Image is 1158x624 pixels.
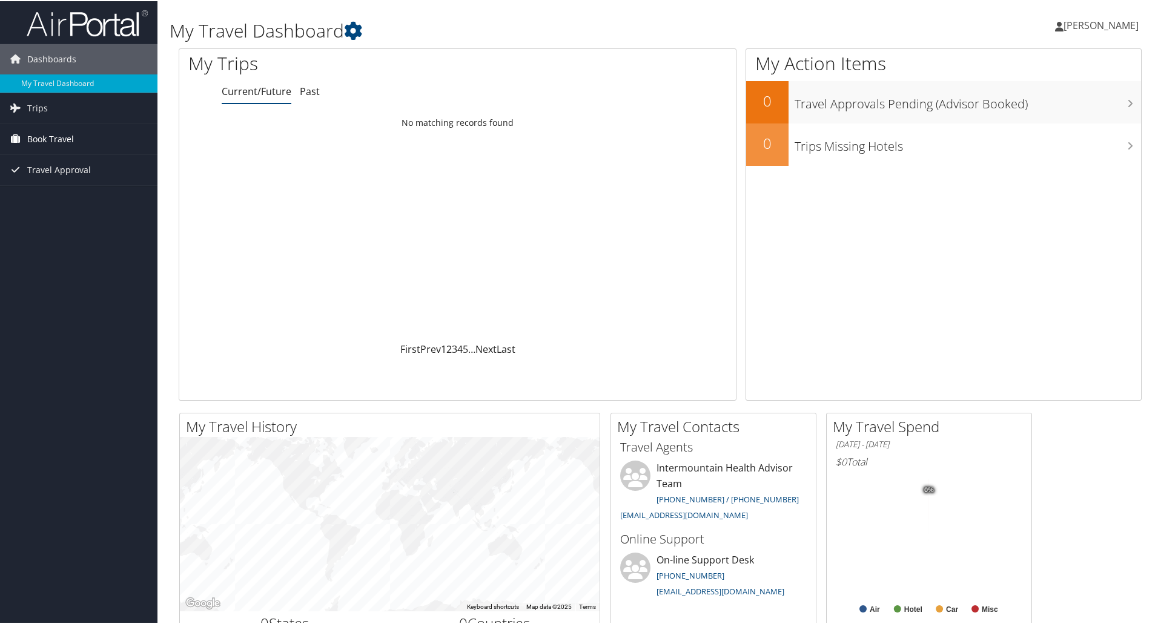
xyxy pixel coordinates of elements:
h3: Online Support [620,530,807,547]
li: Intermountain Health Advisor Team [614,459,813,524]
a: 3 [452,341,457,355]
a: Past [300,84,320,97]
h2: 0 [746,132,789,153]
span: [PERSON_NAME] [1064,18,1139,31]
span: Dashboards [27,43,76,73]
img: airportal-logo.png [27,8,148,36]
a: [PHONE_NUMBER] / [PHONE_NUMBER] [657,493,799,504]
h2: 0 [746,90,789,110]
h2: My Travel Contacts [617,415,816,436]
span: Travel Approval [27,154,91,184]
a: 4 [457,341,463,355]
text: Misc [982,604,998,613]
a: 2 [446,341,452,355]
h1: My Action Items [746,50,1141,75]
h2: My Travel History [186,415,600,436]
a: 0Trips Missing Hotels [746,122,1141,165]
a: Terms (opens in new tab) [579,602,596,609]
h1: My Trips [188,50,495,75]
span: $0 [836,454,847,467]
h3: Travel Approvals Pending (Advisor Booked) [795,88,1141,111]
a: 1 [441,341,446,355]
a: Next [475,341,497,355]
a: [EMAIL_ADDRESS][DOMAIN_NAME] [657,585,784,596]
a: [PERSON_NAME] [1055,6,1151,42]
a: [EMAIL_ADDRESS][DOMAIN_NAME] [620,508,748,519]
a: Prev [420,341,441,355]
h1: My Travel Dashboard [170,17,824,42]
span: … [468,341,475,355]
text: Car [946,604,958,613]
text: Air [870,604,880,613]
h3: Travel Agents [620,438,807,455]
span: Book Travel [27,123,74,153]
span: Map data ©2025 [526,602,572,609]
text: Hotel [904,604,922,613]
a: Open this area in Google Maps (opens a new window) [183,594,223,610]
a: 5 [463,341,468,355]
a: First [400,341,420,355]
a: 0Travel Approvals Pending (Advisor Booked) [746,80,1141,122]
h6: [DATE] - [DATE] [836,438,1022,449]
img: Google [183,594,223,610]
h6: Total [836,454,1022,467]
h2: My Travel Spend [833,415,1031,436]
button: Keyboard shortcuts [467,602,519,610]
h3: Trips Missing Hotels [795,131,1141,154]
a: Current/Future [222,84,291,97]
li: On-line Support Desk [614,551,813,601]
a: Last [497,341,515,355]
tspan: 0% [924,485,934,493]
a: [PHONE_NUMBER] [657,569,724,580]
span: Trips [27,92,48,122]
td: No matching records found [179,111,736,133]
